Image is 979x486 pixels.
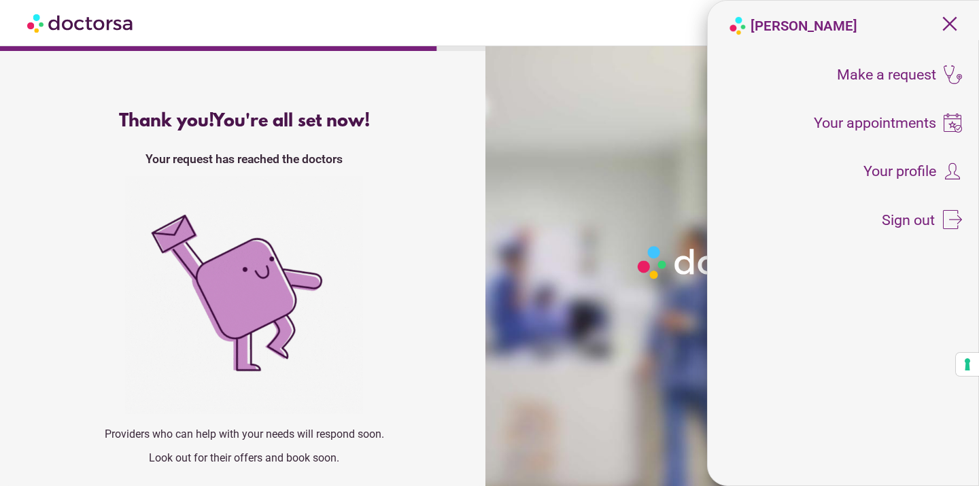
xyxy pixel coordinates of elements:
[145,152,343,166] strong: Your request has reached the doctors
[814,116,936,131] span: Your appointments
[29,111,460,132] div: Thank you!
[863,164,936,179] span: Your profile
[27,7,135,38] img: Doctorsa.com
[728,16,747,35] img: logo-doctorsa-baloon.png
[29,451,460,464] p: Look out for their offers and book soon.
[943,65,962,84] img: icons8-stethoscope-100.png
[937,11,963,37] span: close
[882,213,935,228] span: Sign out
[943,114,962,133] img: icons8-booking-100.png
[943,162,962,181] img: icons8-customer-100.png
[29,428,460,440] p: Providers who can help with your needs will respond soon.
[943,210,962,229] img: icons8-sign-out-50.png
[213,111,370,132] span: You're all set now!
[837,67,936,82] span: Make a request
[956,353,979,376] button: Your consent preferences for tracking technologies
[751,18,857,34] strong: [PERSON_NAME]
[632,241,828,284] img: Logo-Doctorsa-trans-White-partial-flat.png
[125,176,363,414] img: success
